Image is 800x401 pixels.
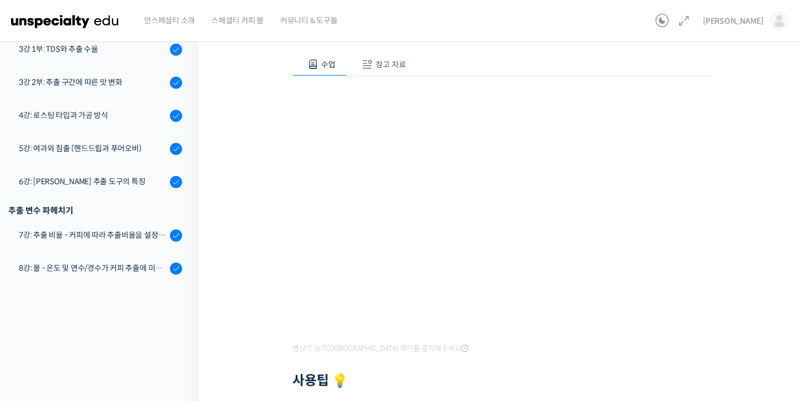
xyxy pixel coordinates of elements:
[170,326,184,335] span: 설정
[19,229,167,241] div: 7강: 추출 비율 - 커피에 따라 추출비율을 설정하는 방법
[19,109,167,121] div: 4강: 로스팅 타입과 가공 방식
[292,372,348,389] strong: 사용팁 💡
[35,326,41,335] span: 홈
[321,60,335,69] span: 수업
[3,309,73,337] a: 홈
[703,16,764,26] span: [PERSON_NAME]
[101,327,114,335] span: 대화
[292,344,468,353] span: 영상이 끊기[DEMOGRAPHIC_DATA] 여기를 클릭해주세요
[73,309,142,337] a: 대화
[19,142,167,154] div: 5강: 여과와 침출 (핸드드립과 푸어오버)
[19,43,167,55] div: 3강 1부: TDS와 추출 수율
[19,76,167,88] div: 3강 2부: 추출 구간에 따른 맛 변화
[142,309,212,337] a: 설정
[19,262,167,274] div: 8강: 물 - 온도 및 연수/경수가 커피 추출에 미치는 영향
[19,175,167,188] div: 6강: [PERSON_NAME] 추출 도구의 특징
[8,203,182,218] div: 추출 변수 파헤치기
[376,60,406,69] span: 참고 자료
